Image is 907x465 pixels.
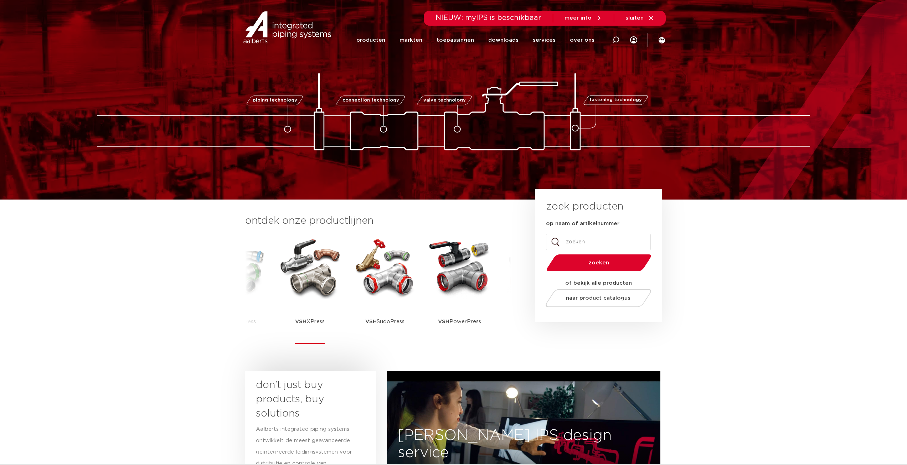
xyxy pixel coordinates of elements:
[438,299,481,344] p: PowerPress
[365,319,377,324] strong: VSH
[565,15,602,21] a: meer info
[543,254,654,272] button: zoeken
[245,214,511,228] h3: ontdek onze productlijnen
[546,234,651,250] input: zoeken
[342,98,399,103] span: connection technology
[436,14,541,21] span: NIEUW: myIPS is beschikbaar
[543,289,653,307] a: naar product catalogus
[565,280,632,286] strong: of bekijk alle producten
[423,98,466,103] span: valve technology
[400,26,422,55] a: markten
[256,378,353,421] h3: don’t just buy products, buy solutions
[565,15,592,21] span: meer info
[278,235,342,344] a: VSHXPress
[438,319,449,324] strong: VSH
[589,98,642,103] span: fastening technology
[566,295,630,301] span: naar product catalogus
[365,299,404,344] p: SudoPress
[253,98,297,103] span: piping technology
[353,235,417,344] a: VSHSudoPress
[428,235,492,344] a: VSHPowerPress
[546,220,619,227] label: op naam of artikelnummer
[356,26,385,55] a: producten
[625,15,654,21] a: sluiten
[565,260,633,265] span: zoeken
[533,26,556,55] a: services
[570,26,594,55] a: over ons
[356,26,594,55] nav: Menu
[546,200,623,214] h3: zoek producten
[488,26,519,55] a: downloads
[625,15,644,21] span: sluiten
[387,427,660,461] h3: [PERSON_NAME] IPS design service
[295,319,306,324] strong: VSH
[295,299,325,344] p: XPress
[437,26,474,55] a: toepassingen
[630,26,637,55] div: my IPS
